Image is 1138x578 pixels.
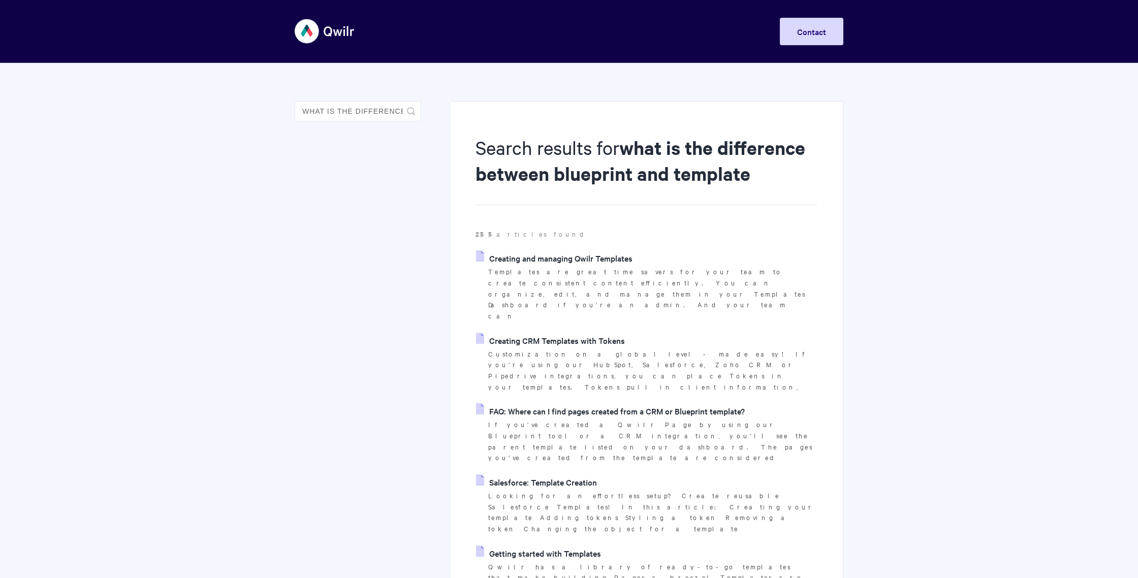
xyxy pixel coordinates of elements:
a: Creating and managing Qwilr Templates [476,250,633,266]
p: Templates are great time savers for your team to create consistent content efficiently. You can o... [488,266,817,322]
a: Creating CRM Templates with Tokens [476,333,625,348]
a: Contact [780,18,843,45]
strong: 255 [476,229,496,239]
p: Looking for an effortless setup? Create reusable Salesforce Templates! In this article: Creating ... [488,490,817,534]
a: Getting started with Templates [476,545,601,561]
p: If you've created a Qwilr Page by using our Blueprint tool or a CRM integration, you'll see the p... [488,419,817,463]
a: FAQ: Where can I find pages created from a CRM or Blueprint template? [476,403,745,419]
p: Customization on a global level - made easy! If you're using our HubSpot, Salesforce, Zoho CRM or... [488,348,817,393]
input: Search [295,101,421,121]
img: Qwilr Help Center [295,12,355,50]
a: Salesforce: Template Creation [476,474,597,490]
h1: Search results for [476,135,817,205]
strong: what is the difference between blueprint and template [476,135,805,186]
p: articles found [476,229,817,240]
